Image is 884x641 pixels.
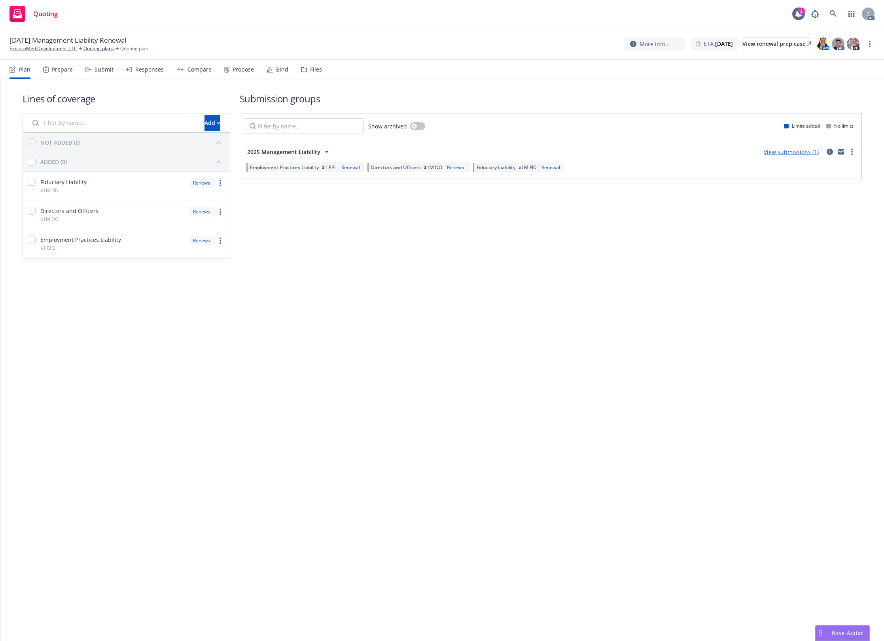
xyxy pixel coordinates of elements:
button: Add [204,115,220,131]
div: Prepare [52,66,73,73]
div: Renewal [189,236,216,245]
span: ETA : [704,40,733,48]
span: Fiduciary Liability [477,164,515,171]
input: Filter by name... [28,115,200,131]
a: Quoting plans [83,45,114,52]
span: [DATE] Management Liability Renewal [9,36,126,45]
div: Responses [135,66,164,73]
button: NOT ADDED (0) [40,136,225,149]
img: photo [832,38,844,50]
img: photo [847,38,859,50]
span: Employment Practices Liability [250,164,319,171]
div: Propose [233,66,254,73]
div: NOT ADDED (0) [40,138,80,147]
span: $1M DO [424,164,442,171]
div: Limits added [784,123,820,129]
span: Quoting plan [120,45,148,52]
div: Compare [187,66,212,73]
div: Renewal [189,207,216,217]
div: Add [204,115,220,130]
a: circleInformation [825,147,835,156]
div: No limits [826,123,854,129]
span: $1 EPL [322,164,337,171]
span: Quoting [33,11,58,17]
button: ADDED (3) [40,155,225,168]
div: Bind [276,66,288,73]
span: $1M DO [40,216,59,222]
div: Files [310,66,322,73]
div: Renewal [540,164,562,171]
a: View renewal prep case [742,38,811,50]
span: Fiduciary Liability [40,178,87,186]
div: Renewal [340,164,362,171]
span: Directors and Officers [371,164,421,171]
a: more [865,39,875,49]
span: $1 EPL [40,245,55,251]
button: More info... [624,38,685,51]
div: Renewal [445,164,467,171]
a: mail [836,147,846,156]
a: Quoting [6,3,61,25]
h1: Lines of coverage [23,92,230,105]
a: Search [825,6,841,22]
div: 1 [798,8,805,15]
a: View submissions (1) [764,148,819,156]
div: Plan [19,66,30,73]
strong: [DATE] [715,40,733,47]
img: photo [817,38,829,50]
a: more [216,178,225,188]
a: ExploraMed Development, LLC [9,45,77,52]
div: ADDED (3) [40,158,67,166]
span: Directors and Officers [40,207,98,215]
span: Employment Practices Liability [40,236,121,244]
a: more [216,207,225,217]
button: Nova Assist [815,625,870,641]
span: Show archived [368,122,407,130]
span: $1M FID [519,164,537,171]
div: Submit [95,66,114,73]
span: More info... [640,40,670,48]
h1: Submission groups [240,92,862,105]
a: more [216,236,225,245]
a: more [847,147,857,156]
a: Switch app [844,6,859,22]
div: Drag to move [816,626,825,641]
a: Report a Bug [807,6,823,22]
span: Nova Assist [832,630,863,636]
div: Renewal [189,178,216,188]
input: Filter by name... [245,118,363,134]
span: 2025 Management Liability [247,148,320,156]
button: 2025 Management Liability [245,144,334,160]
span: $1M FID [40,187,59,194]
